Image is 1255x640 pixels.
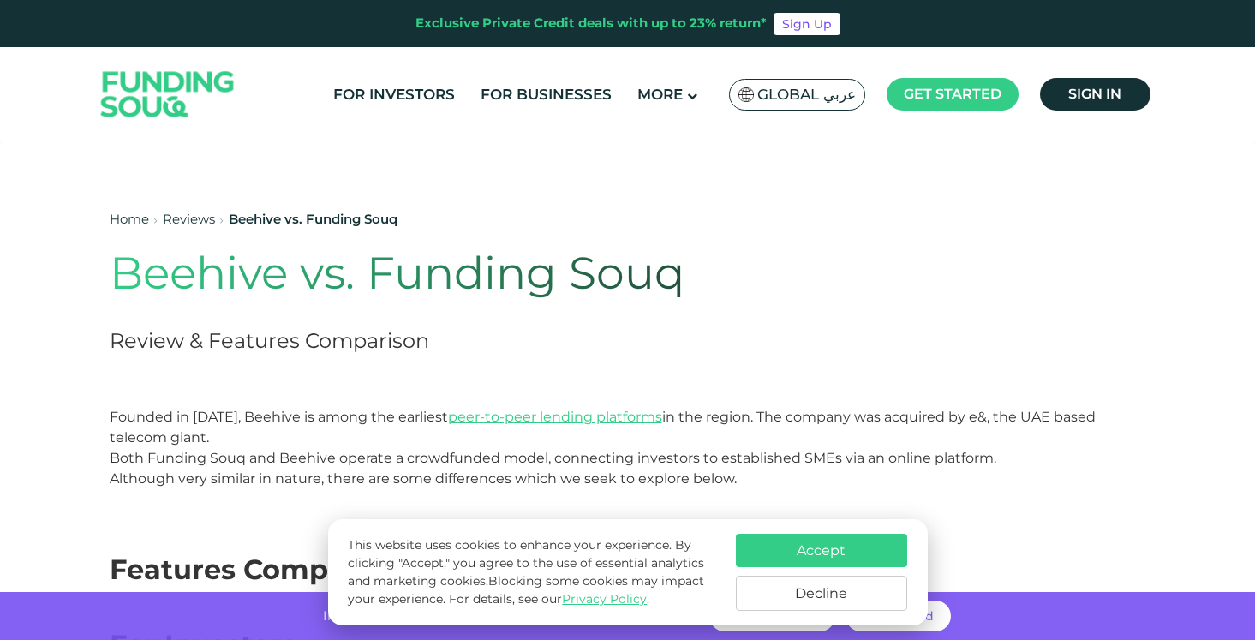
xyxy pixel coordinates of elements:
[1040,78,1150,111] a: Sign in
[110,450,996,487] span: Both Funding Souq and Beehive operate a crowdfunded model, connecting investors to established SM...
[736,576,907,611] button: Decline
[904,86,1001,102] span: Get started
[637,86,683,103] span: More
[757,85,856,105] span: Global عربي
[163,211,215,227] a: Reviews
[774,13,840,35] a: Sign Up
[738,87,754,102] img: SA Flag
[449,591,649,607] span: For details, see our .
[110,553,417,586] span: Features Comparison
[1068,86,1121,102] span: Sign in
[562,591,647,607] a: Privacy Policy
[415,14,767,33] div: Exclusive Private Credit deals with up to 23% return*
[110,326,939,356] h2: Review & Features Comparison
[229,210,397,230] div: Beehive vs. Funding Souq
[736,534,907,567] button: Accept
[348,536,718,608] p: This website uses cookies to enhance your experience. By clicking "Accept," you agree to the use ...
[476,81,616,109] a: For Businesses
[110,409,1096,446] span: Founded in [DATE], Beehive is among the earliest in the region. The company was acquired by e&, t...
[448,409,662,425] a: peer-to-peer lending platforms
[84,51,252,138] img: Logo
[110,211,149,227] a: Home
[348,573,704,607] span: Blocking some cookies may impact your experience.
[329,81,459,109] a: For Investors
[323,607,646,624] span: Invest with no hidden fees and get returns of up to
[110,247,939,300] h1: Beehive vs. Funding Souq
